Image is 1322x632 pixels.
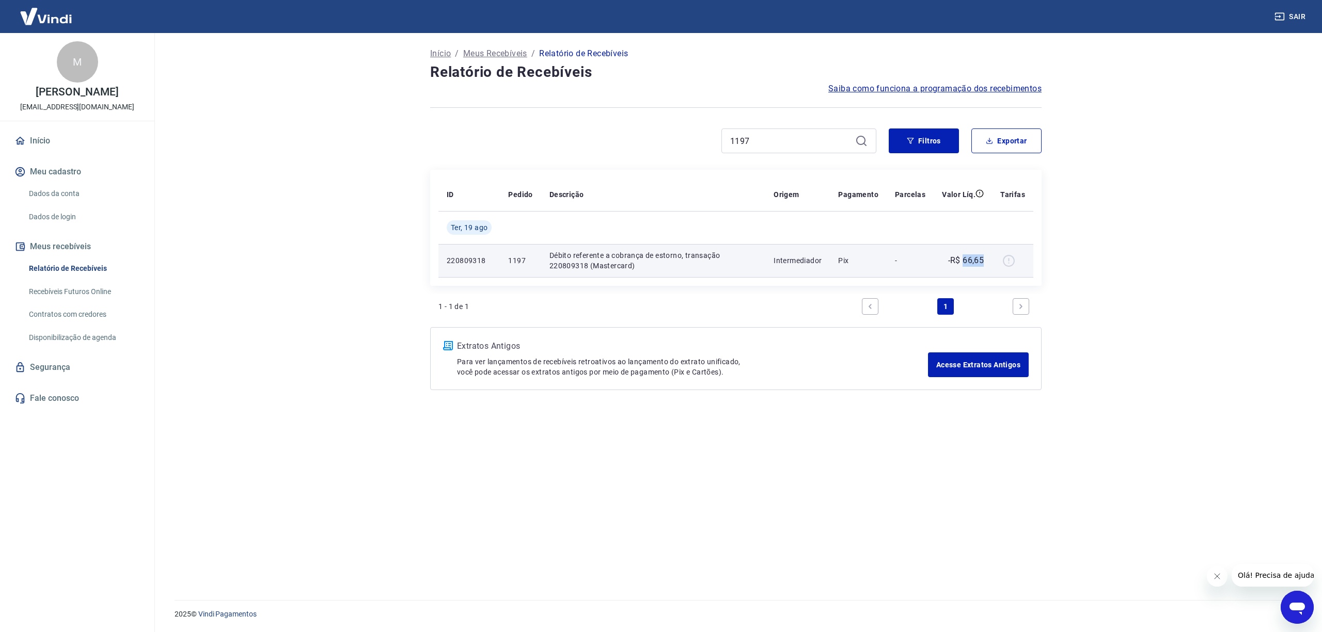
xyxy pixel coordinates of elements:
[447,255,492,266] p: 220809318
[1000,189,1025,200] p: Tarifas
[25,327,142,348] a: Disponibilização de agenda
[20,102,134,112] p: [EMAIL_ADDRESS][DOMAIN_NAME]
[6,7,87,15] span: Olá! Precisa de ajuda?
[25,304,142,325] a: Contratos com credores
[531,47,535,60] p: /
[457,340,928,352] p: Extratos Antigos
[508,255,532,266] p: 1197
[774,189,799,200] p: Origem
[25,281,142,302] a: Recebíveis Futuros Online
[451,222,487,233] span: Ter, 19 ago
[25,183,142,204] a: Dados da conta
[539,47,628,60] p: Relatório de Recebíveis
[508,189,532,200] p: Pedido
[12,387,142,410] a: Fale conosco
[430,47,451,60] a: Início
[12,356,142,379] a: Segurança
[1281,591,1314,624] iframe: Botão para abrir a janela de mensagens
[1272,7,1310,26] button: Sair
[12,160,142,183] button: Meu cadastro
[937,298,954,315] a: Page 1 is your current page
[895,189,925,200] p: Parcelas
[838,189,878,200] p: Pagamento
[430,62,1042,83] h4: Relatório de Recebíveis
[942,189,975,200] p: Valor Líq.
[175,609,1297,620] p: 2025 ©
[25,258,142,279] a: Relatório de Recebíveis
[828,83,1042,95] a: Saiba como funciona a programação dos recebimentos
[447,189,454,200] p: ID
[971,128,1042,153] button: Exportar
[895,255,925,266] p: -
[838,255,878,266] p: Pix
[1207,566,1227,587] iframe: Fechar mensagem
[12,129,142,152] a: Início
[948,254,984,267] p: -R$ 66,65
[549,250,757,271] p: Débito referente a cobrança de estorno, transação 220809318 (Mastercard)
[774,255,822,266] p: Intermediador
[730,133,851,149] input: Busque pelo número do pedido
[198,610,257,618] a: Vindi Pagamentos
[25,206,142,228] a: Dados de login
[858,294,1033,319] ul: Pagination
[455,47,459,60] p: /
[889,128,959,153] button: Filtros
[463,47,527,60] a: Meus Recebíveis
[549,189,584,200] p: Descrição
[443,341,453,350] img: ícone
[457,356,928,377] p: Para ver lançamentos de recebíveis retroativos ao lançamento do extrato unificado, você pode aces...
[1013,298,1029,315] a: Next page
[12,235,142,258] button: Meus recebíveis
[36,87,118,98] p: [PERSON_NAME]
[12,1,80,32] img: Vindi
[57,41,98,83] div: M
[862,298,878,315] a: Previous page
[1232,564,1314,587] iframe: Mensagem da empresa
[928,352,1029,377] a: Acesse Extratos Antigos
[438,301,469,312] p: 1 - 1 de 1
